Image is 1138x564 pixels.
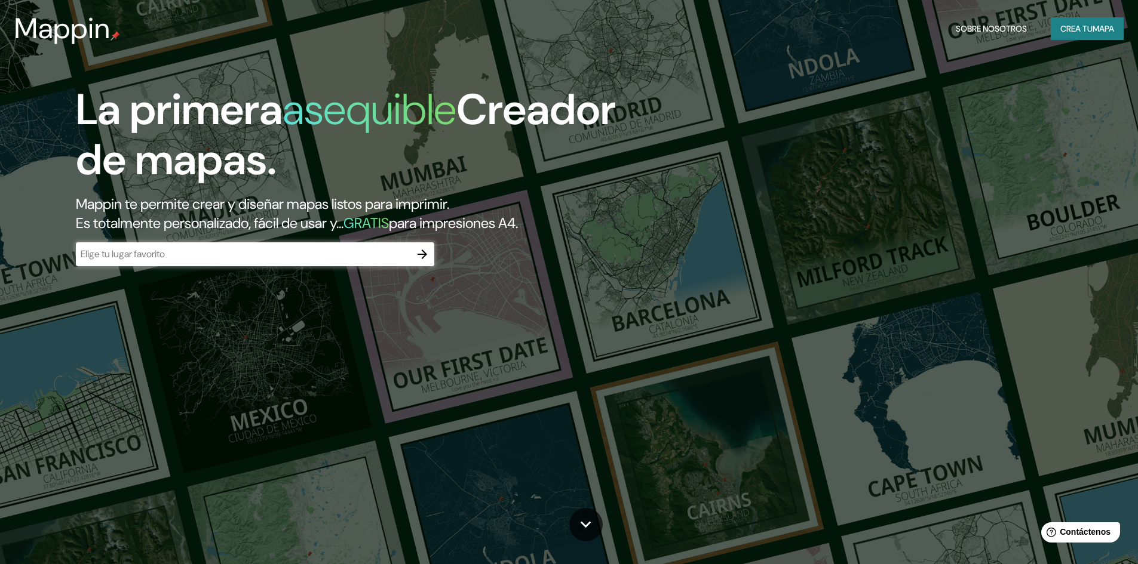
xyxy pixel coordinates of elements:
input: Elige tu lugar favorito [76,247,410,261]
button: Crea tumapa [1051,17,1124,40]
img: pin de mapeo [111,31,120,41]
font: Mappin te permite crear y diseñar mapas listos para imprimir. [76,195,449,213]
font: Sobre nosotros [956,23,1027,34]
font: mapa [1093,23,1114,34]
font: asequible [283,82,456,137]
font: La primera [76,82,283,137]
font: Mappin [14,10,111,47]
font: Creador de mapas. [76,82,616,187]
font: GRATIS [343,214,389,232]
button: Sobre nosotros [951,17,1032,40]
font: Es totalmente personalizado, fácil de usar y... [76,214,343,232]
font: para impresiones A4. [389,214,518,232]
font: Crea tu [1060,23,1093,34]
iframe: Lanzador de widgets de ayuda [1032,517,1125,551]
